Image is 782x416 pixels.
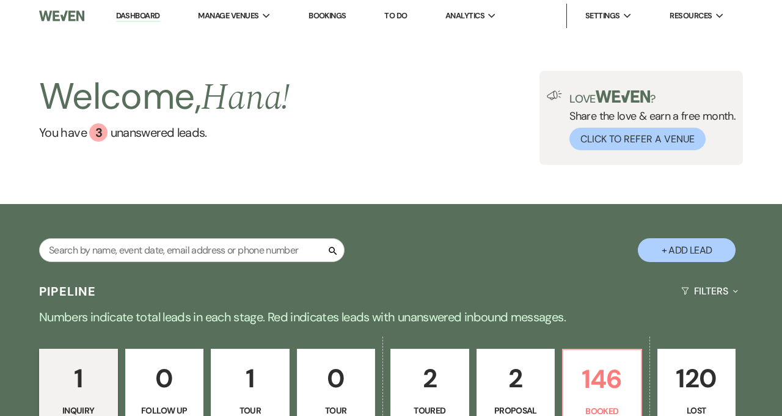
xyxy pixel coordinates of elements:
[133,358,196,399] p: 0
[39,3,84,29] img: Weven Logo
[665,358,728,399] p: 120
[39,283,97,300] h3: Pipeline
[39,123,290,142] a: You have 3 unanswered leads.
[305,358,368,399] p: 0
[562,90,736,150] div: Share the love & earn a free month.
[116,10,160,22] a: Dashboard
[596,90,650,103] img: weven-logo-green.svg
[89,123,108,142] div: 3
[571,359,634,400] p: 146
[547,90,562,100] img: loud-speaker-illustration.svg
[384,10,407,21] a: To Do
[638,238,736,262] button: + Add Lead
[484,358,547,399] p: 2
[445,10,484,22] span: Analytics
[309,10,346,21] a: Bookings
[39,71,290,123] h2: Welcome,
[676,275,743,307] button: Filters
[569,90,736,104] p: Love ?
[39,238,345,262] input: Search by name, event date, email address or phone number
[569,128,706,150] button: Click to Refer a Venue
[398,358,461,399] p: 2
[198,10,258,22] span: Manage Venues
[585,10,620,22] span: Settings
[219,358,282,399] p: 1
[201,70,290,126] span: Hana !
[670,10,712,22] span: Resources
[47,358,110,399] p: 1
